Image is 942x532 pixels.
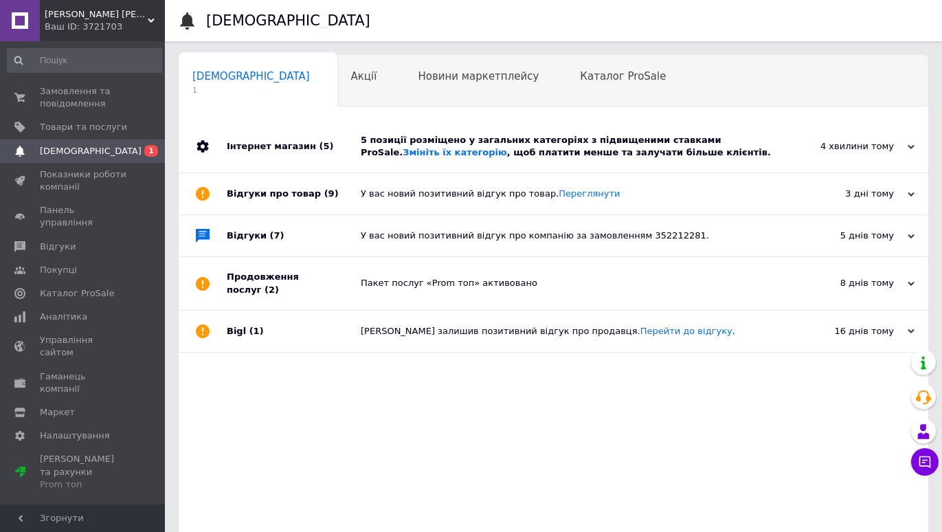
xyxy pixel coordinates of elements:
[7,48,162,73] input: Пошук
[361,134,777,159] div: 5 позиції розміщено у загальних категоріях з підвищеними ставками ProSale. , щоб платити менше та...
[45,8,148,21] span: ФОП Герасимчук Ю.М.
[192,70,310,82] span: [DEMOGRAPHIC_DATA]
[403,147,506,157] a: Змініть їх категорію
[40,264,77,276] span: Покупці
[40,121,127,133] span: Товари та послуги
[227,311,361,352] div: Bigl
[361,277,777,289] div: Пакет послуг «Prom топ» активовано
[227,120,361,173] div: Інтернет магазин
[40,370,127,395] span: Гаманець компанії
[192,85,310,96] span: 1
[40,334,127,359] span: Управління сайтом
[45,21,165,33] div: Ваш ID: 3721703
[640,326,732,336] a: Перейти до відгуку
[351,70,377,82] span: Акції
[206,12,370,29] h1: [DEMOGRAPHIC_DATA]
[911,448,939,476] button: Чат з покупцем
[418,70,539,82] span: Новини маркетплейсу
[777,325,915,337] div: 16 днів тому
[40,287,114,300] span: Каталог ProSale
[324,188,339,199] span: (9)
[40,406,75,419] span: Маркет
[40,145,142,157] span: [DEMOGRAPHIC_DATA]
[361,188,777,200] div: У вас новий позитивний відгук про товар.
[361,230,777,242] div: У вас новий позитивний відгук про компанію за замовленням 352212281.
[40,478,127,491] div: Prom топ
[777,277,915,289] div: 8 днів тому
[361,325,777,337] div: [PERSON_NAME] залишив позитивний відгук про продавця. .
[265,285,279,295] span: (2)
[144,145,158,157] span: 1
[40,204,127,229] span: Панель управління
[40,430,110,442] span: Налаштування
[559,188,620,199] a: Переглянути
[40,168,127,193] span: Показники роботи компанії
[227,257,361,309] div: Продовження послуг
[270,230,284,241] span: (7)
[40,85,127,110] span: Замовлення та повідомлення
[580,70,666,82] span: Каталог ProSale
[40,241,76,253] span: Відгуки
[40,311,87,323] span: Аналітика
[777,188,915,200] div: 3 дні тому
[40,453,127,491] span: [PERSON_NAME] та рахунки
[777,140,915,153] div: 4 хвилини тому
[227,215,361,256] div: Відгуки
[319,141,333,151] span: (5)
[777,230,915,242] div: 5 днів тому
[249,326,264,336] span: (1)
[227,173,361,214] div: Відгуки про товар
